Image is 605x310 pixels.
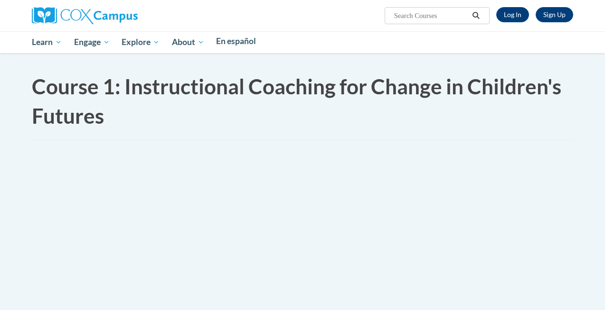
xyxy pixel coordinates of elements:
a: Cox Campus [32,11,138,19]
i:  [472,12,481,19]
span: Explore [122,36,160,48]
a: Register [536,7,573,22]
span: Course 1: Instructional Coaching for Change in Children's Futures [32,74,561,128]
img: Cox Campus [32,7,138,24]
a: Explore [115,31,166,53]
a: About [166,31,210,53]
span: About [172,36,204,48]
input: Search Courses [393,10,469,21]
span: Learn [32,36,62,48]
button: Search [469,10,483,21]
div: Main menu [25,31,580,53]
span: Engage [74,36,110,48]
a: Learn [26,31,68,53]
a: Engage [68,31,116,53]
a: Log In [496,7,529,22]
a: En español [210,31,263,51]
span: En español [216,36,256,46]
